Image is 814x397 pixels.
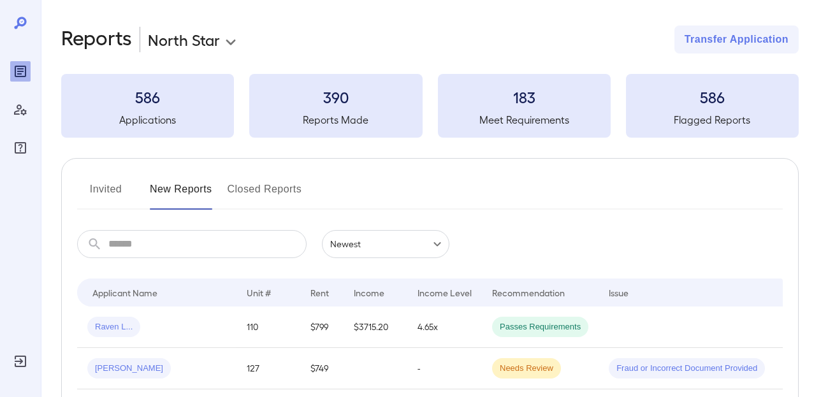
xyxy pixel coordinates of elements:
[249,112,422,127] h5: Reports Made
[354,285,384,300] div: Income
[236,348,300,389] td: 127
[322,230,449,258] div: Newest
[492,363,561,375] span: Needs Review
[87,363,171,375] span: [PERSON_NAME]
[92,285,157,300] div: Applicant Name
[61,74,799,138] summary: 586Applications390Reports Made183Meet Requirements586Flagged Reports
[609,363,765,375] span: Fraud or Incorrect Document Provided
[10,99,31,120] div: Manage Users
[626,112,799,127] h5: Flagged Reports
[10,351,31,372] div: Log Out
[626,87,799,107] h3: 586
[228,179,302,210] button: Closed Reports
[609,285,629,300] div: Issue
[10,61,31,82] div: Reports
[492,321,588,333] span: Passes Requirements
[247,285,271,300] div: Unit #
[10,138,31,158] div: FAQ
[150,179,212,210] button: New Reports
[674,25,799,54] button: Transfer Application
[344,307,407,348] td: $3715.20
[61,112,234,127] h5: Applications
[418,285,472,300] div: Income Level
[77,179,134,210] button: Invited
[310,285,331,300] div: Rent
[61,87,234,107] h3: 586
[438,87,611,107] h3: 183
[300,307,344,348] td: $799
[87,321,140,333] span: Raven L...
[61,25,132,54] h2: Reports
[148,29,220,50] p: North Star
[407,348,482,389] td: -
[492,285,565,300] div: Recommendation
[300,348,344,389] td: $749
[236,307,300,348] td: 110
[249,87,422,107] h3: 390
[438,112,611,127] h5: Meet Requirements
[407,307,482,348] td: 4.65x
